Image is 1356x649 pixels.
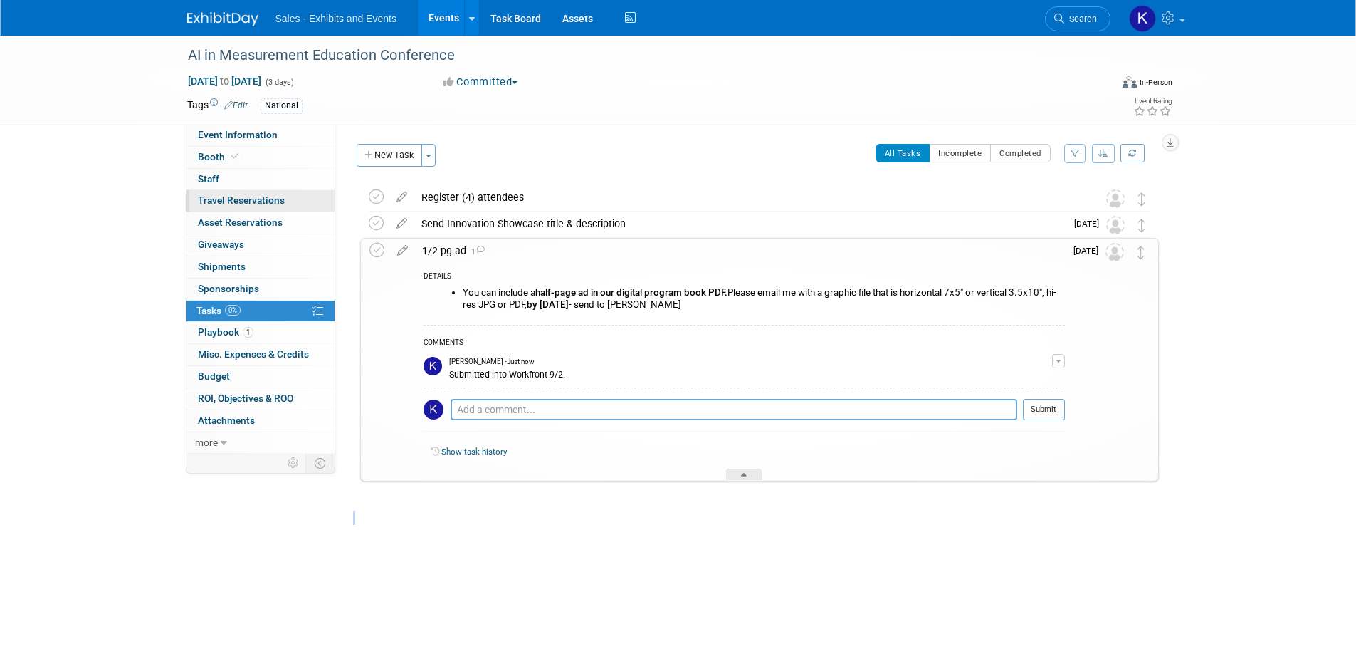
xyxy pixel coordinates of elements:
i: Move task [1138,192,1145,206]
span: ROI, Objectives & ROO [198,393,293,404]
a: Misc. Expenses & Credits [186,344,335,365]
img: Unassigned [1106,216,1125,234]
a: Travel Reservations [186,190,335,212]
b: by [DATE] [527,299,569,310]
span: Event Information [198,129,278,140]
span: [PERSON_NAME] - Just now [449,357,534,367]
a: Playbook1 [186,322,335,343]
a: Sponsorships [186,279,335,300]
a: Attachments [186,410,335,432]
div: 1/2 pg ad [415,239,1065,263]
div: COMMENTS [424,336,1065,351]
button: All Tasks [876,144,930,162]
i: Move task [1137,246,1145,259]
button: Committed [438,75,523,90]
td: Toggle Event Tabs [305,454,335,472]
div: National [261,98,303,113]
a: edit [389,191,414,204]
img: Kara Haven [1129,5,1156,32]
span: Giveaways [198,239,244,250]
i: Booth reservation complete [231,152,238,160]
td: Tags [187,98,248,114]
li: You can include a Please email me with a graphic file that is horizontal 7x5" or vertical 3.5x10"... [463,287,1065,310]
a: Staff [186,169,335,190]
a: Booth [186,147,335,168]
span: Booth [198,151,241,162]
div: Register (4) attendees [414,185,1078,209]
span: Sales - Exhibits and Events [275,13,396,24]
div: In-Person [1139,77,1172,88]
div: Event Format [1026,74,1173,95]
button: Submit [1023,399,1065,420]
a: Budget [186,366,335,388]
span: Sponsorships [198,283,259,294]
td: Personalize Event Tab Strip [281,454,306,472]
a: ROI, Objectives & ROO [186,388,335,410]
a: edit [389,217,414,230]
a: more [186,432,335,454]
span: Search [1064,14,1097,24]
button: New Task [357,144,422,167]
button: Incomplete [929,144,991,162]
img: Unassigned [1106,189,1125,208]
a: edit [390,244,415,257]
span: Attachments [198,415,255,426]
a: Search [1045,6,1110,31]
span: Staff [198,173,219,185]
span: [DATE] [1074,219,1106,229]
span: Travel Reservations [198,194,285,206]
img: Format-Inperson.png [1123,76,1137,88]
span: Budget [198,370,230,382]
img: Kara Haven [424,357,442,375]
img: Unassigned [1105,243,1124,261]
div: DETAILS [424,271,1065,284]
span: (3 days) [264,78,294,87]
a: Refresh [1120,144,1145,162]
button: Completed [990,144,1051,162]
span: 1 [466,247,485,256]
a: Giveaways [186,234,335,256]
span: Misc. Expenses & Credits [198,348,309,360]
b: half-page ad in our digital program book PDF. [535,287,727,298]
div: Send Innovation Showcase title & description [414,212,1066,236]
a: Event Information [186,125,335,146]
span: Playbook [198,326,253,338]
span: 0% [225,305,241,316]
span: Shipments [198,261,246,272]
div: Event Rating [1133,98,1172,105]
span: [DATE] [1073,246,1105,256]
span: 1 [243,327,253,338]
a: Tasks0% [186,301,335,322]
span: [DATE] [DATE] [187,75,262,88]
span: Asset Reservations [198,217,283,228]
a: Shipments [186,256,335,278]
span: Tasks [196,305,241,316]
span: more [195,437,218,448]
div: AI in Measurement Education Conference [183,43,1089,68]
div: Submitted into Workfront 9/2. [449,367,1052,380]
img: ExhibitDay [187,12,258,26]
span: to [218,76,231,87]
i: Move task [1138,219,1145,232]
a: Edit [224,100,248,110]
a: Show task history [441,447,507,457]
a: Asset Reservations [186,212,335,234]
img: Kara Haven [424,400,443,420]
